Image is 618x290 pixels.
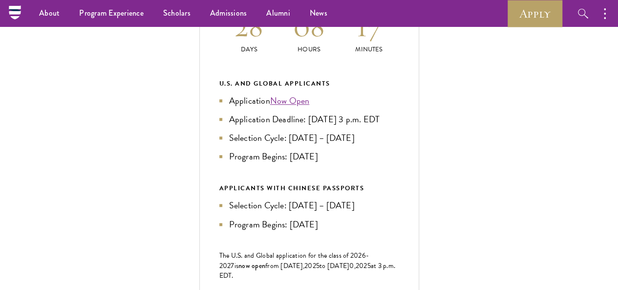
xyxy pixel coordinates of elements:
span: at 3 p.m. EDT. [219,261,396,281]
span: 6 [362,250,366,261]
span: from [DATE], [265,261,304,271]
span: -202 [219,250,369,271]
li: Application [219,94,399,108]
span: to [DATE] [320,261,349,271]
li: Program Begins: [DATE] [219,218,399,231]
li: Application Deadline: [DATE] 3 p.m. EDT [219,112,399,126]
p: Minutes [339,45,399,55]
li: Program Begins: [DATE] [219,150,399,163]
div: U.S. and Global Applicants [219,78,399,89]
span: is [234,261,239,271]
p: Days [219,45,279,55]
a: Now Open [270,94,310,107]
span: 5 [367,261,371,271]
span: 202 [356,261,367,271]
li: Selection Cycle: [DATE] – [DATE] [219,131,399,145]
span: 0 [349,261,354,271]
div: APPLICANTS WITH CHINESE PASSPORTS [219,183,399,194]
span: , [354,261,356,271]
li: Selection Cycle: [DATE] – [DATE] [219,199,399,212]
span: 5 [316,261,320,271]
span: 7 [231,261,234,271]
span: now open [238,261,265,270]
span: 202 [304,261,316,271]
p: Hours [279,45,339,55]
span: The U.S. and Global application for the class of 202 [219,250,362,261]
